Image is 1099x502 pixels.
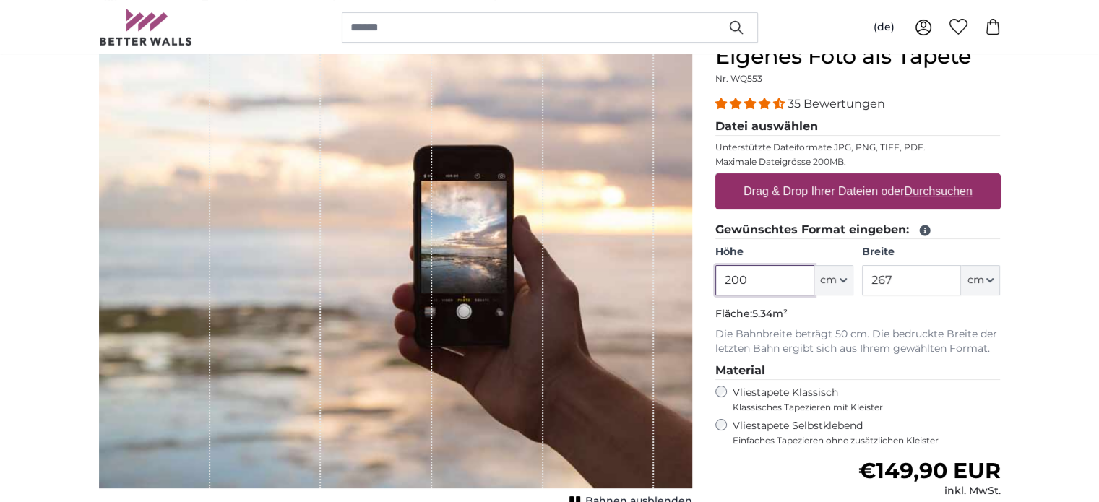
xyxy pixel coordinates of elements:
img: Betterwalls [99,9,193,46]
button: cm [961,265,1000,295]
div: inkl. MwSt. [858,484,1000,498]
u: Durchsuchen [904,185,972,197]
button: (de) [862,14,906,40]
h1: Eigenes Foto als Tapete [715,43,1001,69]
p: Unterstützte Dateiformate JPG, PNG, TIFF, PDF. [715,142,1001,153]
span: 4.34 stars [715,97,788,111]
label: Breite [862,245,1000,259]
span: cm [967,273,983,287]
span: cm [820,273,837,287]
p: Fläche: [715,307,1001,321]
legend: Gewünschtes Format eingeben: [715,221,1001,239]
span: Nr. WQ553 [715,73,762,84]
p: Die Bahnbreite beträgt 50 cm. Die bedruckte Breite der letzten Bahn ergibt sich aus Ihrem gewählt... [715,327,1001,356]
legend: Material [715,362,1001,380]
label: Vliestapete Selbstklebend [733,419,1001,446]
label: Vliestapete Klassisch [733,386,988,413]
span: 35 Bewertungen [788,97,885,111]
label: Höhe [715,245,853,259]
button: cm [814,265,853,295]
span: Einfaches Tapezieren ohne zusätzlichen Kleister [733,435,1001,446]
span: 5.34m² [752,307,788,320]
span: €149,90 EUR [858,457,1000,484]
legend: Datei auswählen [715,118,1001,136]
label: Drag & Drop Ihrer Dateien oder [738,177,978,206]
span: Klassisches Tapezieren mit Kleister [733,402,988,413]
p: Maximale Dateigrösse 200MB. [715,156,1001,168]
